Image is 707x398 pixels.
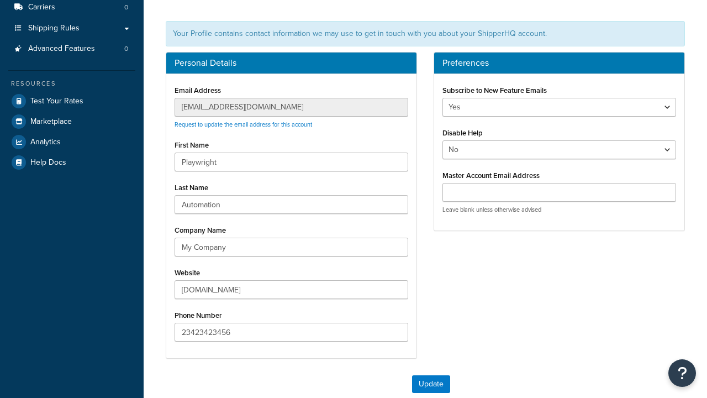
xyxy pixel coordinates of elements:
[30,117,72,127] span: Marketplace
[8,153,135,172] a: Help Docs
[8,79,135,88] div: Resources
[175,86,221,95] label: Email Address
[8,91,135,111] a: Test Your Rates
[8,112,135,132] a: Marketplace
[28,24,80,33] span: Shipping Rules
[8,39,135,59] a: Advanced Features 0
[30,138,61,147] span: Analytics
[124,3,128,12] span: 0
[8,132,135,152] a: Analytics
[8,18,135,39] a: Shipping Rules
[175,226,226,234] label: Company Name
[175,58,408,68] h3: Personal Details
[668,359,696,387] button: Open Resource Center
[175,269,200,277] label: Website
[442,171,540,180] label: Master Account Email Address
[28,44,95,54] span: Advanced Features
[442,206,676,214] p: Leave blank unless otherwise advised
[30,158,66,167] span: Help Docs
[175,120,312,129] a: Request to update the email address for this account
[442,129,483,137] label: Disable Help
[175,311,222,320] label: Phone Number
[8,39,135,59] li: Advanced Features
[124,44,128,54] span: 0
[175,184,208,192] label: Last Name
[175,141,209,149] label: First Name
[30,97,83,106] span: Test Your Rates
[28,3,55,12] span: Carriers
[442,58,676,68] h3: Preferences
[442,86,547,95] label: Subscribe to New Feature Emails
[412,375,450,393] button: Update
[166,21,685,46] div: Your Profile contains contact information we may use to get in touch with you about your ShipperH...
